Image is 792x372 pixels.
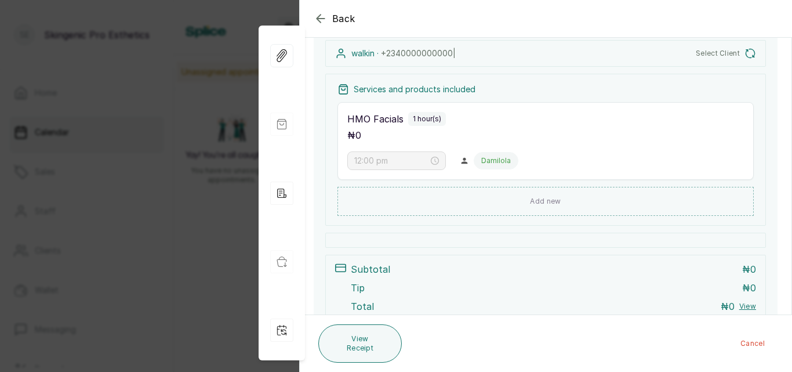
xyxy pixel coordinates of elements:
span: 0 [729,301,735,312]
p: Damilola [481,156,511,165]
input: Select time [354,154,428,167]
p: ₦ [742,281,756,295]
span: 0 [750,282,756,294]
button: Cancel [731,333,774,354]
p: Tip [351,281,365,295]
p: Total [351,299,374,313]
button: Add new [337,187,754,216]
p: ₦ [347,128,361,142]
span: Select Client [696,49,740,58]
p: ₦ [721,299,735,313]
button: View Receipt [318,324,402,363]
button: Select Client [696,48,756,59]
span: 0 [355,129,361,141]
p: HMO Facials [347,112,404,126]
p: Services and products included [354,84,475,95]
p: 1 hour(s) [413,114,441,124]
button: Back [314,12,355,26]
span: Back [332,12,355,26]
span: 0 [750,263,756,275]
button: View [739,302,756,311]
p: Subtotal [351,262,390,276]
p: ₦ [742,262,756,276]
p: walkin · [351,48,456,59]
span: +234 0000000000 | [381,48,456,58]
